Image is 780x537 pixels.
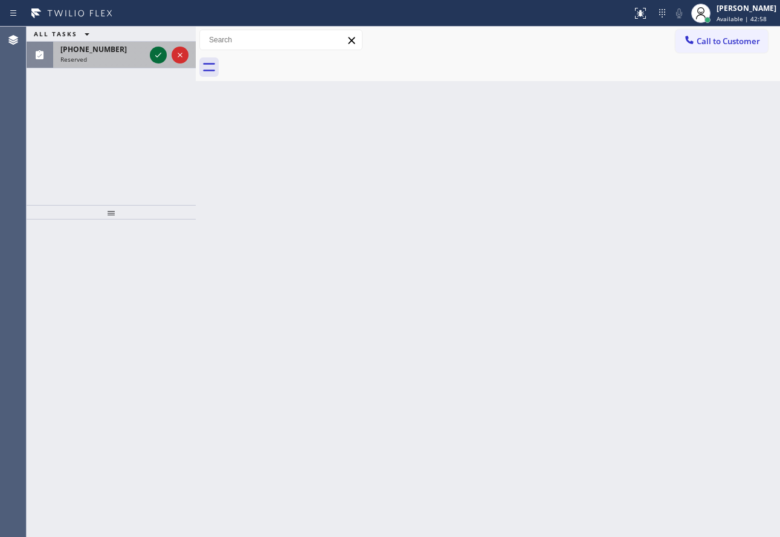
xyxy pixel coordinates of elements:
button: Accept [150,47,167,63]
button: ALL TASKS [27,27,102,41]
input: Search [200,30,362,50]
button: Reject [172,47,189,63]
span: [PHONE_NUMBER] [60,44,127,54]
span: ALL TASKS [34,30,77,38]
button: Mute [671,5,688,22]
button: Call to Customer [675,30,768,53]
div: [PERSON_NAME] [717,3,776,13]
span: Available | 42:58 [717,15,767,23]
span: Call to Customer [697,36,760,47]
span: Reserved [60,55,87,63]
